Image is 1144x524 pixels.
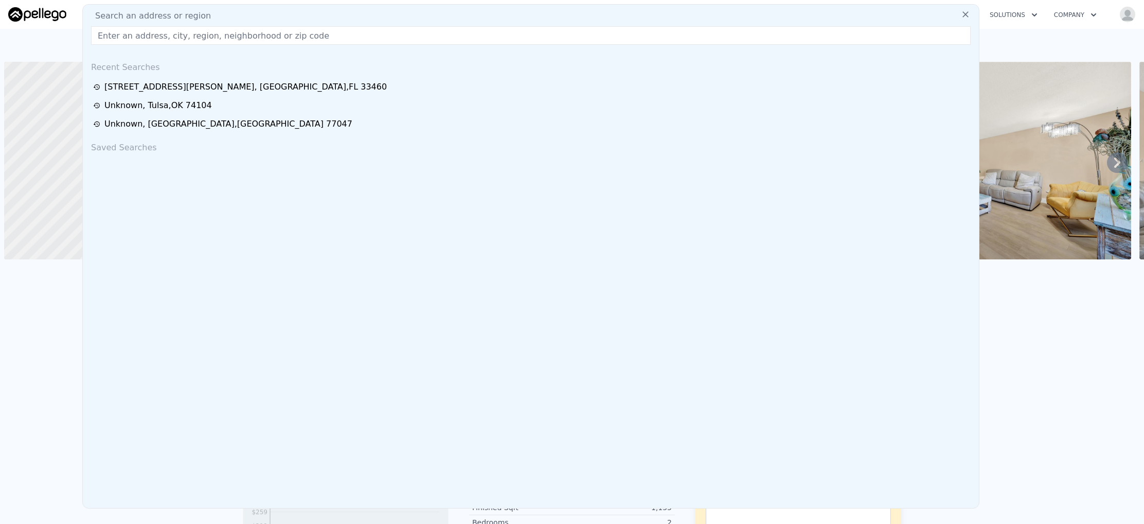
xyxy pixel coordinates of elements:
[93,118,972,130] a: Unknown, [GEOGRAPHIC_DATA],[GEOGRAPHIC_DATA] 77047
[87,53,975,78] div: Recent Searches
[91,26,971,45] input: Enter an address, city, region, neighborhood or zip code
[104,99,212,112] div: Unknown , Tulsa , OK 74104
[87,10,211,22] span: Search an address or region
[104,81,387,93] div: [STREET_ADDRESS][PERSON_NAME] , [GEOGRAPHIC_DATA] , FL 33460
[87,133,975,158] div: Saved Searches
[93,81,972,93] a: [STREET_ADDRESS][PERSON_NAME], [GEOGRAPHIC_DATA],FL 33460
[835,62,1131,259] img: Sale: 156762272 Parcel: 37548433
[981,6,1046,24] button: Solutions
[1046,6,1105,24] button: Company
[8,7,66,22] img: Pellego
[1119,6,1136,23] img: avatar
[252,509,267,516] tspan: $259
[93,99,972,112] a: Unknown, Tulsa,OK 74104
[104,118,352,130] div: Unknown , [GEOGRAPHIC_DATA] , [GEOGRAPHIC_DATA] 77047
